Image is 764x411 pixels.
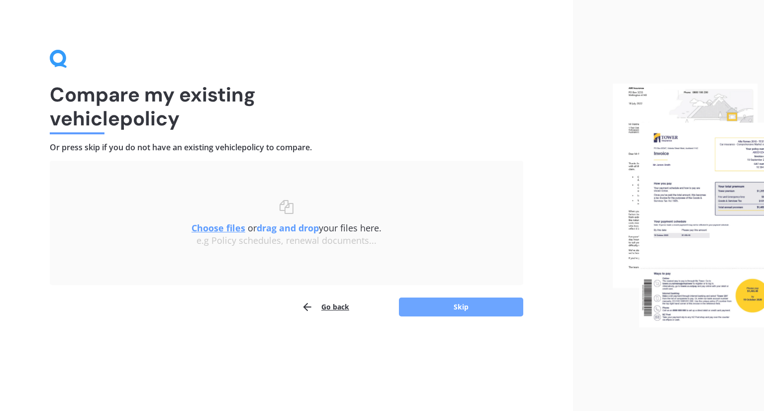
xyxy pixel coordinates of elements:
button: Skip [399,298,523,316]
button: Go back [301,297,349,317]
span: or your files here. [191,222,382,234]
h1: Compare my existing vehicle policy [50,83,523,130]
b: drag and drop [257,222,319,234]
h4: Or press skip if you do not have an existing vehicle policy to compare. [50,142,523,153]
u: Choose files [191,222,245,234]
img: files.webp [613,84,764,328]
div: e.g Policy schedules, renewal documents... [70,235,503,246]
